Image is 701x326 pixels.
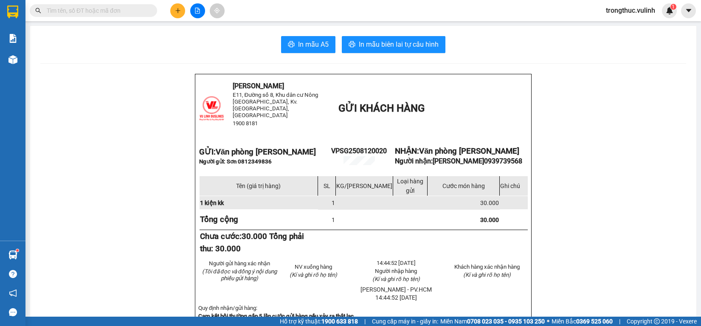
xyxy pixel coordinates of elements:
sup: 1 [670,4,676,10]
span: 1 [332,200,335,206]
span: In mẫu biên lai tự cấu hình [359,39,439,50]
td: Tên (giá trị hàng) [199,176,318,196]
button: printerIn mẫu biên lai tự cấu hình [342,36,445,53]
span: Miền Nam [440,317,545,326]
span: | [619,317,620,326]
span: Cung cấp máy in - giấy in: [372,317,438,326]
td: SL [318,176,336,196]
sup: 1 [16,249,19,252]
span: copyright [654,318,660,324]
span: Văn phòng [PERSON_NAME] [419,146,519,156]
img: logo [199,96,224,121]
span: 14:44:52 [DATE] [377,260,416,266]
span: Văn phòng [PERSON_NAME] [216,147,316,157]
span: Quy định nhận/gửi hàng: [198,305,257,311]
button: caret-down [681,3,696,18]
span: printer [288,41,295,49]
strong: NHẬN: [395,146,519,156]
td: KG/[PERSON_NAME] [335,176,393,196]
span: printer [349,41,355,49]
strong: Cam kết bồi thường gấp 5 lần cước gửi hàng nếu xảy ra thất lạc [198,313,354,319]
span: 1 kiện kk [200,200,224,206]
button: aim [210,3,225,18]
span: 30.000 Tổng phải thu: 30.000 [200,232,304,253]
img: icon-new-feature [666,7,673,14]
td: Ghi chú [500,176,528,196]
span: Khách hàng xác nhận hàng [454,264,520,270]
span: 14:44:52 [DATE] [375,294,417,301]
span: (Kí và ghi rõ họ tên) [290,272,337,278]
span: VPSG2508120020 [331,147,387,155]
td: Cước món hàng [427,176,499,196]
strong: 0708 023 035 - 0935 103 250 [467,318,545,325]
strong: Người nhận: [395,157,522,165]
span: [PERSON_NAME] [233,82,284,90]
span: Hỗ trợ kỹ thuật: [280,317,358,326]
strong: GỬI: [199,147,316,157]
strong: 1900 633 818 [321,318,358,325]
button: plus [170,3,185,18]
span: 1 [332,216,335,223]
span: ⚪️ [547,320,549,323]
button: file-add [190,3,205,18]
span: [PERSON_NAME] - PV.HCM [360,286,432,293]
span: message [9,308,17,316]
span: (Kí và ghi rõ họ tên) [372,276,420,282]
strong: Tổng cộng [200,215,238,224]
img: logo-vxr [7,6,18,18]
span: E11, Đường số 8, Khu dân cư Nông [GEOGRAPHIC_DATA], Kv.[GEOGRAPHIC_DATA], [GEOGRAPHIC_DATA] [233,92,318,118]
span: NV xuống hàng [295,264,332,270]
span: search [35,8,41,14]
strong: Chưa cước: [200,232,304,253]
span: GỬI KHÁCH HÀNG [338,102,425,114]
span: notification [9,289,17,297]
span: Người gửi hàng xác nhận [209,260,270,267]
img: warehouse-icon [8,55,17,64]
button: printerIn mẫu A5 [281,36,335,53]
span: Người gửi: Sơn 0812349836 [199,158,272,165]
input: Tìm tên, số ĐT hoặc mã đơn [47,6,147,15]
span: question-circle [9,270,17,278]
span: | [364,317,366,326]
span: 30.000 [480,216,499,223]
span: file-add [194,8,200,14]
span: In mẫu A5 [298,39,329,50]
span: 30.000 [480,200,499,206]
img: warehouse-icon [8,250,17,259]
td: Loại hàng gửi [393,176,427,196]
span: 1900 8181 [233,120,258,126]
img: solution-icon [8,34,17,43]
em: (Tôi đã đọc và đồng ý nội dung phiếu gửi hàng) [202,268,277,281]
span: plus [175,8,181,14]
span: aim [214,8,220,14]
span: Miền Bắc [552,317,613,326]
span: caret-down [685,7,693,14]
span: Người nhập hàng [375,268,417,274]
span: trongthuc.vulinh [599,5,662,16]
span: 0939739568 [484,157,522,165]
strong: 0369 525 060 [576,318,613,325]
span: (Kí và ghi rõ họ tên) [463,272,511,278]
span: 1 [672,4,675,10]
span: [PERSON_NAME] [433,157,522,165]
